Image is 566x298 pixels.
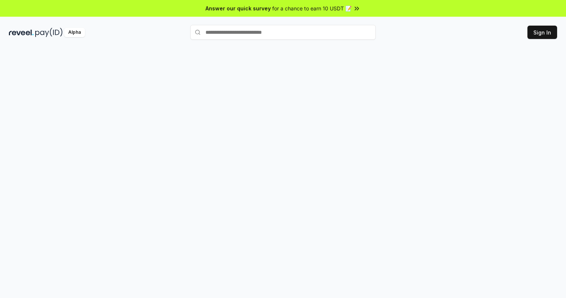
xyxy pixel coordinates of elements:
span: for a chance to earn 10 USDT 📝 [272,4,352,12]
div: Alpha [64,28,85,37]
span: Answer our quick survey [205,4,271,12]
img: reveel_dark [9,28,34,37]
button: Sign In [527,26,557,39]
img: pay_id [35,28,63,37]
